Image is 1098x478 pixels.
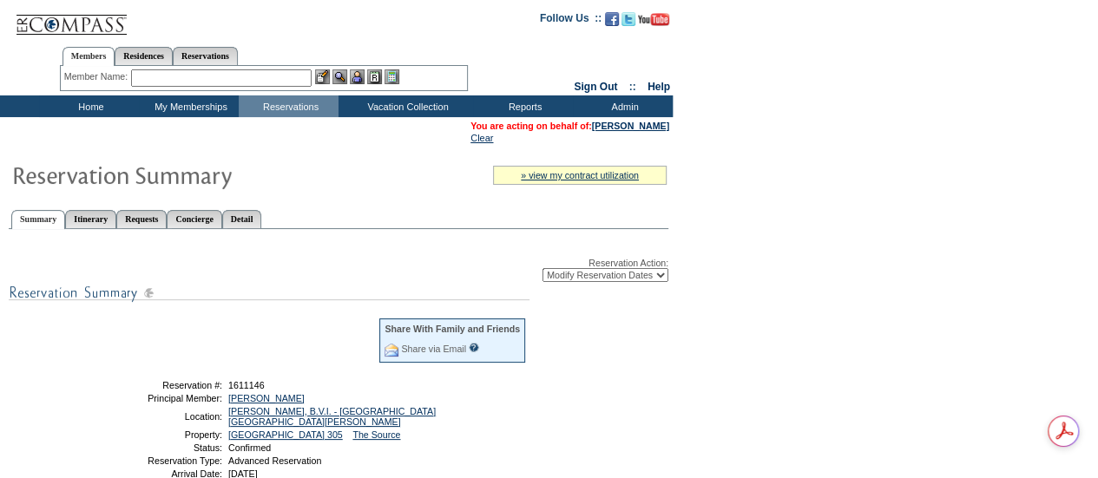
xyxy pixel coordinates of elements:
[648,81,670,93] a: Help
[469,343,479,352] input: What is this?
[228,429,343,440] a: [GEOGRAPHIC_DATA] 305
[228,380,265,390] span: 1611146
[9,282,529,304] img: subTtlResSummary.gif
[605,17,619,28] a: Become our fan on Facebook
[228,393,305,403] a: [PERSON_NAME]
[574,81,617,93] a: Sign Out
[65,210,116,228] a: Itinerary
[228,455,321,466] span: Advanced Reservation
[470,133,493,143] a: Clear
[167,210,221,228] a: Concierge
[385,324,520,334] div: Share With Family and Friends
[222,210,262,228] a: Detail
[350,69,365,84] img: Impersonate
[339,95,473,117] td: Vacation Collection
[173,47,238,65] a: Reservations
[638,13,669,26] img: Subscribe to our YouTube Channel
[605,12,619,26] img: Become our fan on Facebook
[98,380,222,390] td: Reservation #:
[98,429,222,440] td: Property:
[573,95,673,117] td: Admin
[352,429,400,440] a: The Source
[11,157,358,192] img: Reservaton Summary
[62,47,115,66] a: Members
[638,17,669,28] a: Subscribe to our YouTube Channel
[621,17,635,28] a: Follow us on Twitter
[228,406,436,427] a: [PERSON_NAME], B.V.I. - [GEOGRAPHIC_DATA] [GEOGRAPHIC_DATA][PERSON_NAME]
[621,12,635,26] img: Follow us on Twitter
[115,47,173,65] a: Residences
[139,95,239,117] td: My Memberships
[367,69,382,84] img: Reservations
[540,10,602,31] td: Follow Us ::
[629,81,636,93] span: ::
[385,69,399,84] img: b_calculator.gif
[332,69,347,84] img: View
[592,121,669,131] a: [PERSON_NAME]
[11,210,65,229] a: Summary
[473,95,573,117] td: Reports
[239,95,339,117] td: Reservations
[9,258,668,282] div: Reservation Action:
[116,210,167,228] a: Requests
[39,95,139,117] td: Home
[521,170,639,180] a: » view my contract utilization
[98,455,222,466] td: Reservation Type:
[64,69,131,84] div: Member Name:
[228,442,271,453] span: Confirmed
[98,442,222,453] td: Status:
[470,121,669,131] span: You are acting on behalf of:
[98,406,222,427] td: Location:
[401,344,466,354] a: Share via Email
[98,393,222,403] td: Principal Member:
[315,69,330,84] img: b_edit.gif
